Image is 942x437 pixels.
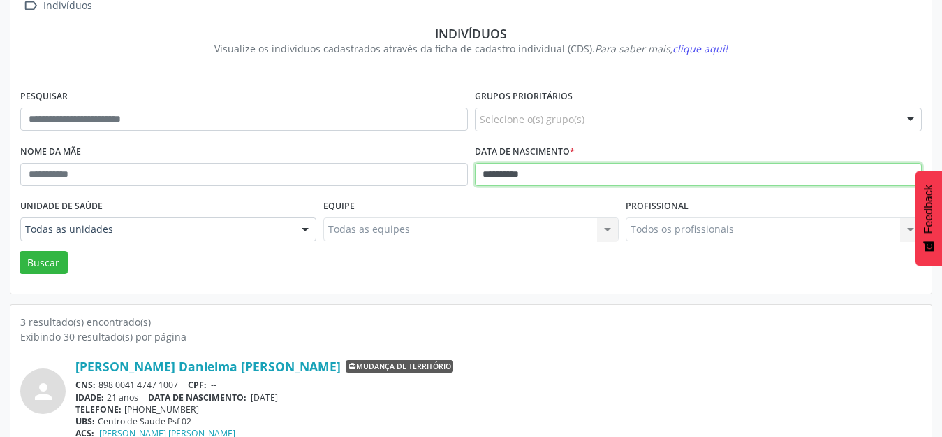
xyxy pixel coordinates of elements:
[75,415,95,427] span: UBS:
[75,403,922,415] div: [PHONE_NUMBER]
[251,392,278,403] span: [DATE]
[346,360,453,373] span: Mudança de território
[480,112,584,127] span: Selecione o(s) grupo(s)
[323,196,355,217] label: Equipe
[31,379,56,404] i: person
[75,379,96,391] span: CNS:
[672,42,728,55] span: clique aqui!
[188,379,207,391] span: CPF:
[25,222,288,236] span: Todas as unidades
[75,392,922,403] div: 21 anos
[148,392,246,403] span: DATA DE NASCIMENTO:
[475,141,575,163] label: Data de nascimento
[595,42,728,55] i: Para saber mais,
[922,185,935,234] span: Feedback
[475,86,573,108] label: Grupos prioritários
[20,315,922,329] div: 3 resultado(s) encontrado(s)
[20,251,68,275] button: Buscar
[30,41,912,56] div: Visualize os indivíduos cadastrados através da ficha de cadastro individual (CDS).
[75,415,922,427] div: Centro de Saude Psf 02
[20,329,922,344] div: Exibindo 30 resultado(s) por página
[75,359,341,374] a: [PERSON_NAME] Danielma [PERSON_NAME]
[915,171,942,266] button: Feedback - Mostrar pesquisa
[211,379,216,391] span: --
[30,26,912,41] div: Indivíduos
[75,392,104,403] span: IDADE:
[626,196,689,217] label: Profissional
[75,403,122,415] span: TELEFONE:
[20,86,68,108] label: Pesquisar
[20,196,103,217] label: Unidade de saúde
[75,379,922,391] div: 898 0041 4747 1007
[20,141,81,163] label: Nome da mãe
